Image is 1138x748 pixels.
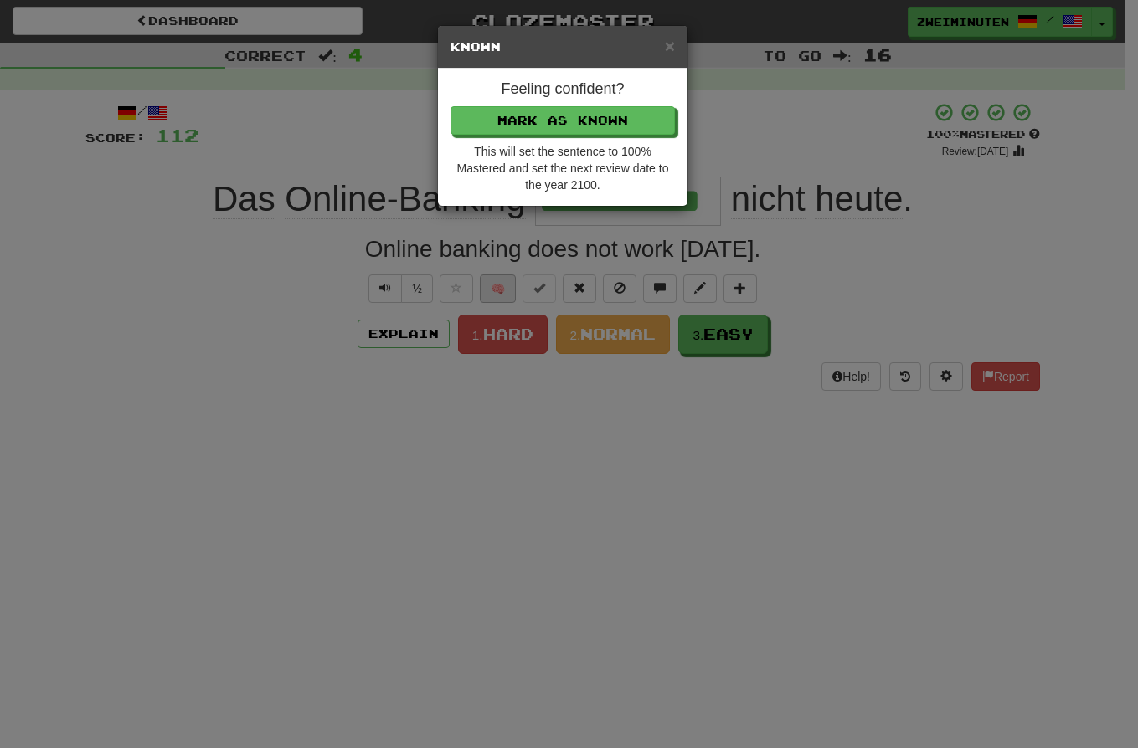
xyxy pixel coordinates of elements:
h5: Known [451,38,675,55]
h4: Feeling confident? [451,81,675,98]
div: This will set the sentence to 100% Mastered and set the next review date to the year 2100. [451,143,675,193]
span: × [665,36,675,55]
button: Mark as Known [451,106,675,135]
button: Close [665,37,675,54]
